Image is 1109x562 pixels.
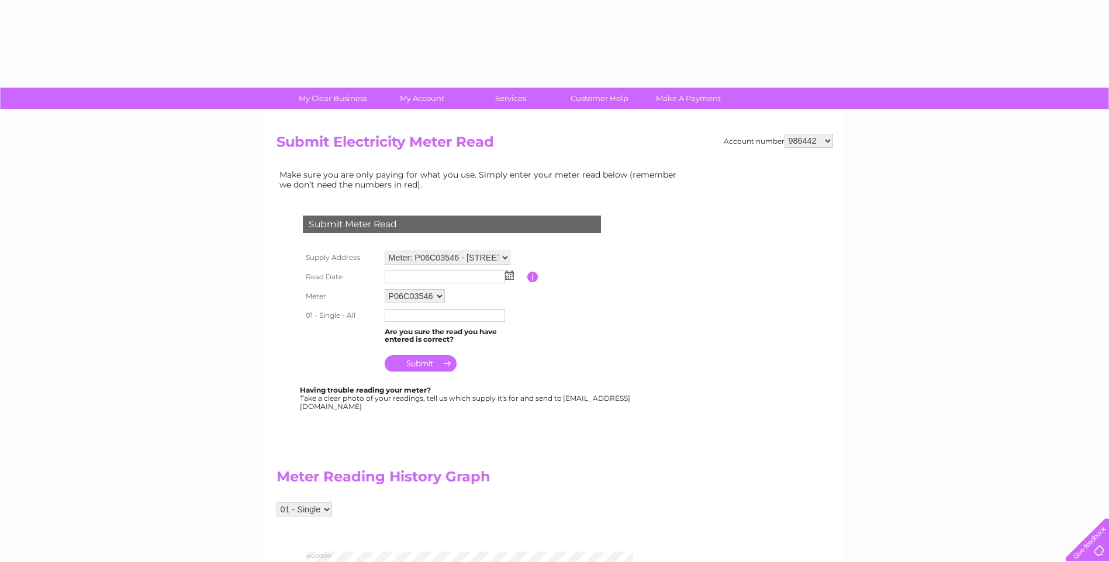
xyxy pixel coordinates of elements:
a: Services [462,88,559,109]
td: Are you sure the read you have entered is correct? [382,325,527,347]
td: Make sure you are only paying for what you use. Simply enter your meter read below (remember we d... [277,167,686,192]
h2: Meter Reading History Graph [277,469,686,491]
th: Meter [300,286,382,306]
a: My Clear Business [285,88,381,109]
a: Make A Payment [640,88,737,109]
th: 01 - Single - All [300,306,382,325]
a: Customer Help [551,88,648,109]
input: Submit [385,355,457,372]
img: ... [505,270,514,280]
div: Take a clear photo of your readings, tell us which supply it's for and send to [EMAIL_ADDRESS][DO... [300,386,632,410]
input: Information [527,272,538,282]
h2: Submit Electricity Meter Read [277,134,833,156]
div: Submit Meter Read [303,216,601,233]
th: Supply Address [300,248,382,268]
th: Read Date [300,268,382,286]
a: My Account [374,88,470,109]
b: Having trouble reading your meter? [300,386,431,394]
div: Account number [724,134,833,148]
